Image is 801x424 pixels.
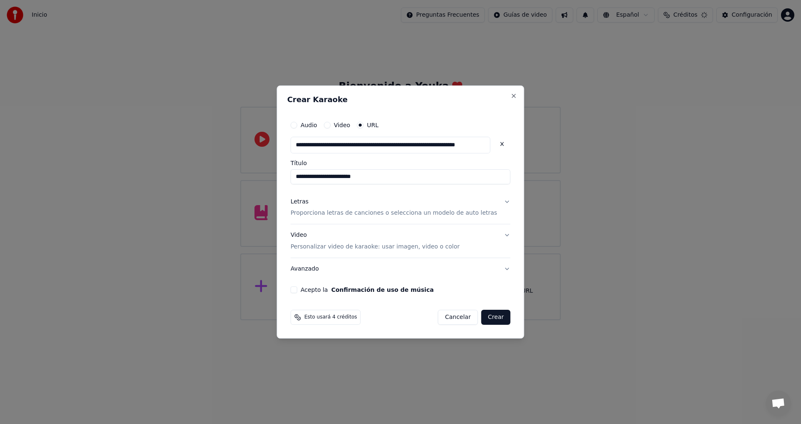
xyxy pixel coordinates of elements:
[300,122,317,128] label: Audio
[287,96,514,103] h2: Crear Karaoke
[334,122,350,128] label: Video
[438,310,478,325] button: Cancelar
[481,310,510,325] button: Crear
[331,287,434,293] button: Acepto la
[300,287,433,293] label: Acepto la
[290,160,510,166] label: Título
[367,122,378,128] label: URL
[290,198,308,206] div: Letras
[290,243,459,251] p: Personalizar video de karaoke: usar imagen, video o color
[290,209,497,218] p: Proporciona letras de canciones o selecciona un modelo de auto letras
[290,191,510,224] button: LetrasProporciona letras de canciones o selecciona un modelo de auto letras
[290,258,510,280] button: Avanzado
[290,231,459,251] div: Video
[290,225,510,258] button: VideoPersonalizar video de karaoke: usar imagen, video o color
[304,314,357,321] span: Esto usará 4 créditos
